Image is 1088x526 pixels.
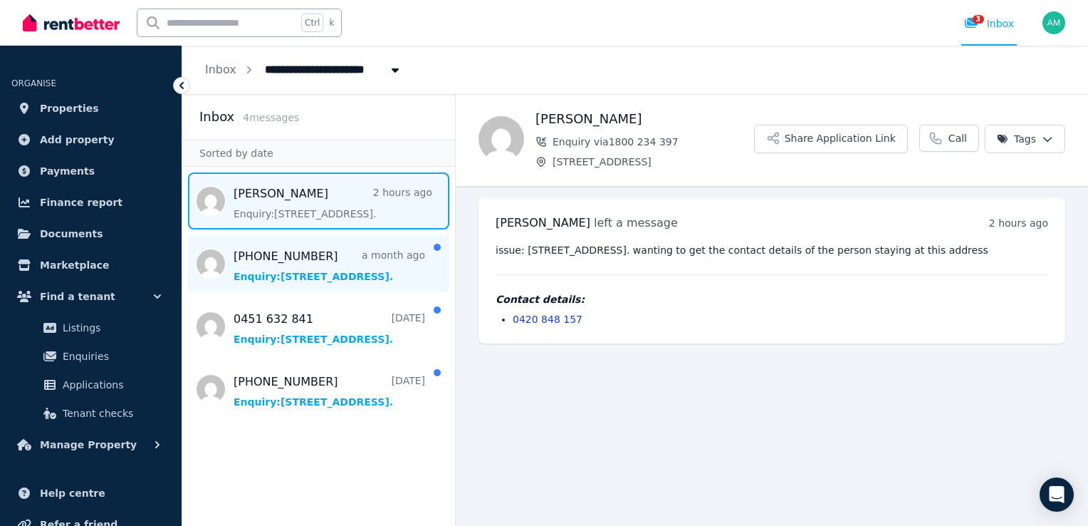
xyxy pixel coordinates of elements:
[40,100,99,117] span: Properties
[496,292,1048,306] h4: Contact details:
[17,314,164,342] a: Listings
[535,109,754,129] h1: [PERSON_NAME]
[63,319,159,336] span: Listings
[989,217,1048,229] time: 2 hours ago
[63,376,159,393] span: Applications
[513,314,582,325] a: 0420 848 157
[23,12,120,33] img: RentBetter
[754,125,908,153] button: Share Application Link
[243,112,299,123] span: 4 message s
[17,371,164,399] a: Applications
[11,157,170,185] a: Payments
[182,140,455,167] div: Sorted by date
[553,155,754,169] span: [STREET_ADDRESS]
[11,78,56,88] span: ORGANISE
[997,132,1036,146] span: Tags
[182,167,455,423] nav: Message list
[40,436,137,453] span: Manage Property
[234,311,425,346] a: 0451 632 841[DATE]Enquiry:[STREET_ADDRESS].
[234,373,425,409] a: [PHONE_NUMBER][DATE]Enquiry:[STREET_ADDRESS].
[964,16,1014,31] div: Inbox
[919,125,979,152] a: Call
[40,131,115,148] span: Add property
[40,485,105,502] span: Help centre
[40,288,115,305] span: Find a tenant
[11,430,170,459] button: Manage Property
[985,125,1065,153] button: Tags
[234,248,425,284] a: [PHONE_NUMBER]a month agoEnquiry:[STREET_ADDRESS].
[205,63,236,76] a: Inbox
[40,194,122,211] span: Finance report
[11,188,170,217] a: Finance report
[11,479,170,507] a: Help centre
[17,399,164,428] a: Tenant checks
[1042,11,1065,34] img: Andrew McGlynn
[182,46,425,94] nav: Breadcrumb
[11,94,170,123] a: Properties
[199,107,234,127] h2: Inbox
[301,14,323,32] span: Ctrl
[496,243,1048,257] pre: issue: [STREET_ADDRESS]. wanting to get the contact details of the person staying at this address
[553,135,754,149] span: Enquiry via 1800 234 397
[17,342,164,371] a: Enquiries
[594,216,678,230] span: left a message
[234,185,432,221] a: [PERSON_NAME]2 hours agoEnquiry:[STREET_ADDRESS].
[1040,478,1074,512] div: Open Intercom Messenger
[478,116,524,162] img: Samantha
[11,125,170,154] a: Add property
[329,17,334,29] span: k
[11,220,170,248] a: Documents
[40,225,103,242] span: Documents
[496,216,590,230] span: [PERSON_NAME]
[40,257,109,274] span: Marketplace
[40,163,95,180] span: Payments
[948,131,967,145] span: Call
[973,15,984,24] span: 3
[11,282,170,311] button: Find a tenant
[11,251,170,279] a: Marketplace
[63,348,159,365] span: Enquiries
[63,405,159,422] span: Tenant checks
